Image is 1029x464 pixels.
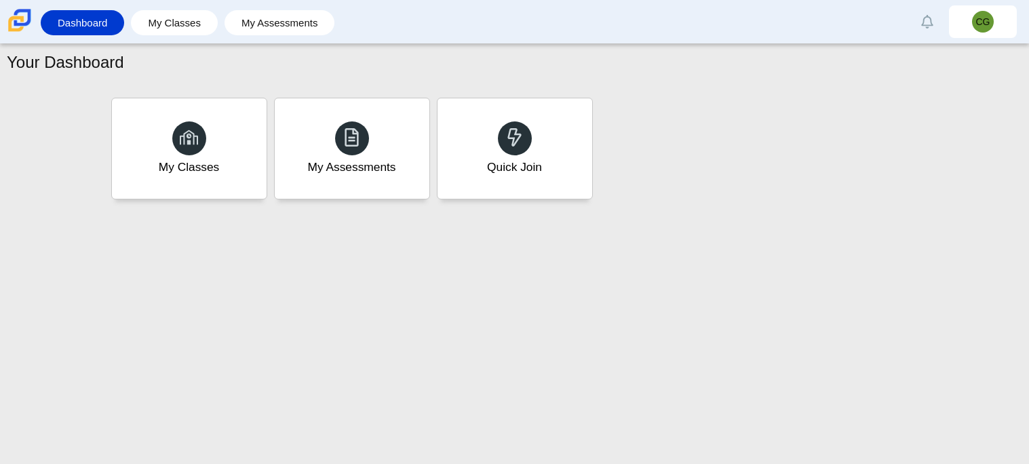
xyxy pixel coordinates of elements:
span: CG [976,17,990,26]
div: Quick Join [487,159,542,176]
a: My Assessments [274,98,430,199]
div: My Classes [159,159,220,176]
a: Carmen School of Science & Technology [5,25,34,37]
a: Dashboard [47,10,117,35]
a: My Classes [138,10,211,35]
a: CG [949,5,1017,38]
h1: Your Dashboard [7,51,124,74]
a: My Assessments [231,10,328,35]
img: Carmen School of Science & Technology [5,6,34,35]
a: My Classes [111,98,267,199]
div: My Assessments [308,159,396,176]
a: Quick Join [437,98,593,199]
a: Alerts [912,7,942,37]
